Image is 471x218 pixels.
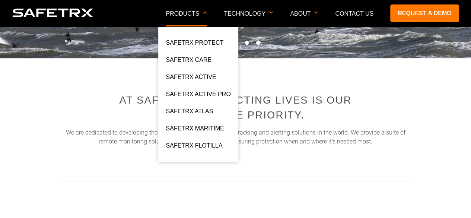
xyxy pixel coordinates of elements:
span: Request a Demo [9,79,45,85]
img: arrow icon [269,11,273,14]
p: About [290,10,318,26]
p: I agree to allow 8 West Consulting to store and process my personal data. [9,158,168,163]
input: Discover More [2,89,7,94]
img: arrow icon [203,11,207,14]
a: SafeTrx Protect [166,38,223,51]
span: Discover More [9,89,40,95]
a: SafeTrx Atlas [166,107,213,120]
p: We are dedicated to developing the most effective and protective tracking and alerting solutions ... [61,128,410,146]
button: 4 of 5 [243,40,251,47]
a: SafeTrx Flotilla [166,141,222,154]
iframe: Chat Widget [434,182,471,218]
a: SafeTrx Active Pro [166,89,230,103]
input: Request a Demo [2,79,7,83]
a: Contact Us [335,10,373,17]
div: Chatwidget [434,182,471,218]
a: SafeTrx Maritime [166,124,224,137]
p: Products [166,10,207,26]
img: logo SafeTrx [12,9,93,17]
a: SafeTrx Care [166,55,211,69]
h1: AT SAFETRX, PROTECTING LIVES IS OUR NUMBER ONE PRIORITY. [113,93,359,123]
button: Next [250,34,268,53]
a: SafeTrx Active [166,72,216,86]
input: I agree to allow 8 West Consulting to store and process my personal data.* [2,158,7,163]
p: Technology [224,10,273,26]
a: Request a demo [390,4,459,22]
img: arrow icon [314,11,318,14]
